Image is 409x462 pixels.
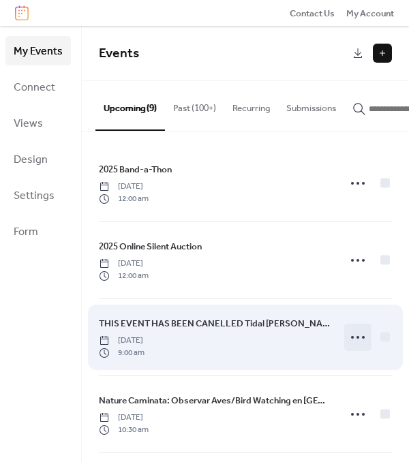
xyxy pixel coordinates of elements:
[14,149,48,170] span: Design
[346,7,394,20] span: My Account
[99,412,149,424] span: [DATE]
[224,81,278,129] button: Recurring
[95,81,165,130] button: Upcoming (9)
[99,347,145,359] span: 9:00 am
[165,81,224,129] button: Past (100+)
[290,7,335,20] span: Contact Us
[99,193,149,205] span: 12:00 am
[99,270,149,282] span: 12:00 am
[15,5,29,20] img: logo
[14,221,38,243] span: Form
[99,163,172,176] span: 2025 Band-a-Thon
[14,77,55,98] span: Connect
[5,144,71,174] a: Design
[346,6,394,20] a: My Account
[290,6,335,20] a: Contact Us
[99,239,202,254] a: 2025 Online Silent Auction
[278,81,344,129] button: Submissions
[5,217,71,246] a: Form
[99,394,331,407] span: Nature Caminata: Observar Aves/Bird Watching en [GEOGRAPHIC_DATA]
[99,258,149,270] span: [DATE]
[99,181,149,193] span: [DATE]
[5,108,71,138] a: Views
[99,41,139,66] span: Events
[99,393,331,408] a: Nature Caminata: Observar Aves/Bird Watching en [GEOGRAPHIC_DATA]
[99,316,331,331] a: THIS EVENT HAS BEEN CANELLED Tidal [PERSON_NAME] Restoration [DATE] at [PERSON_NAME][GEOGRAPHIC_D...
[99,240,202,253] span: 2025 Online Silent Auction
[99,424,149,436] span: 10:30 am
[5,181,71,210] a: Settings
[14,113,43,134] span: Views
[5,72,71,102] a: Connect
[99,162,172,177] a: 2025 Band-a-Thon
[99,317,331,330] span: THIS EVENT HAS BEEN CANELLED Tidal [PERSON_NAME] Restoration [DATE] at [PERSON_NAME][GEOGRAPHIC_D...
[14,185,55,206] span: Settings
[99,335,145,347] span: [DATE]
[14,41,63,62] span: My Events
[5,36,71,65] a: My Events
